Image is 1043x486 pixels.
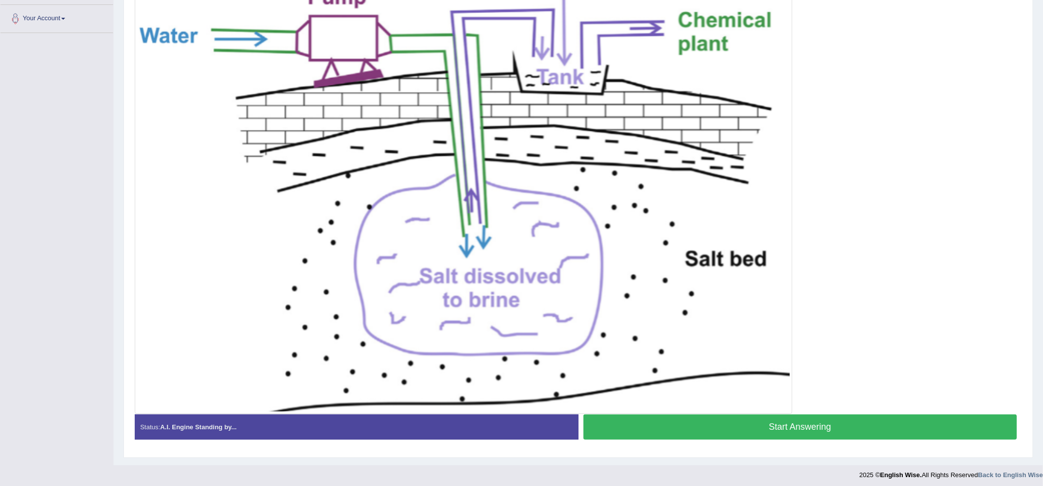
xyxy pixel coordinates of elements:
[978,471,1043,479] a: Back to English Wise
[583,414,1017,440] button: Start Answering
[135,414,579,440] div: Status:
[0,5,113,30] a: Your Account
[859,465,1043,480] div: 2025 © All Rights Reserved
[160,423,236,431] strong: A.I. Engine Standing by...
[880,471,922,479] strong: English Wise.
